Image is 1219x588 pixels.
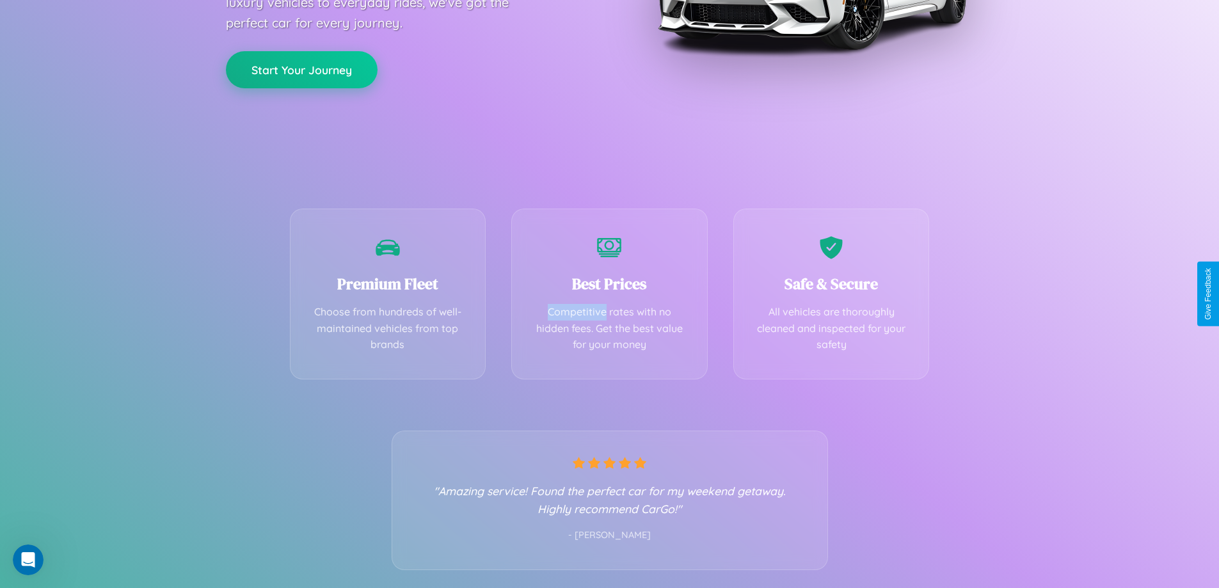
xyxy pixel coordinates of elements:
p: Choose from hundreds of well-maintained vehicles from top brands [310,304,466,353]
p: - [PERSON_NAME] [418,527,802,544]
p: Competitive rates with no hidden fees. Get the best value for your money [531,304,688,353]
h3: Safe & Secure [753,273,910,294]
iframe: Intercom live chat [13,544,44,575]
h3: Premium Fleet [310,273,466,294]
div: Give Feedback [1204,268,1213,320]
button: Start Your Journey [226,51,378,88]
h3: Best Prices [531,273,688,294]
p: All vehicles are thoroughly cleaned and inspected for your safety [753,304,910,353]
p: "Amazing service! Found the perfect car for my weekend getaway. Highly recommend CarGo!" [418,482,802,518]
